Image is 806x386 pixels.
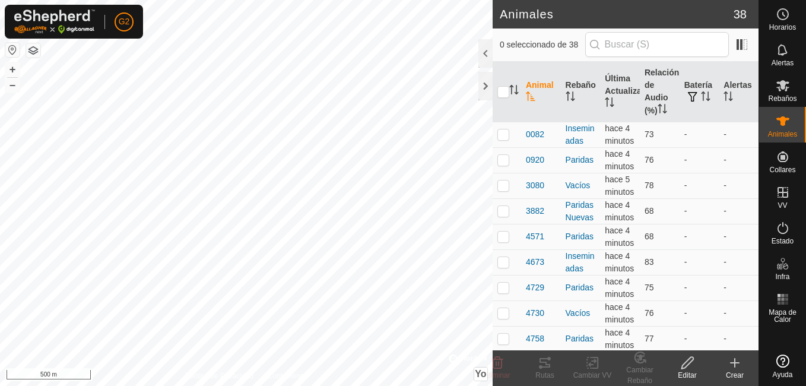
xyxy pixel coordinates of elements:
span: 14 oct 2025, 9:36 [605,277,634,299]
p-sorticon: Activar para ordenar [701,93,710,103]
font: Batería [684,80,712,90]
td: - [680,275,719,300]
font: Última Actualización [605,74,658,96]
span: VV [778,202,787,209]
div: Paridas [566,333,596,345]
input: Buscar (S) [585,32,729,57]
span: 83 [645,257,654,267]
td: - [680,198,719,224]
span: 14 oct 2025, 9:36 [605,251,634,273]
font: Alertas [724,80,751,90]
span: 4571 [526,230,544,243]
a: Ayuda [759,350,806,383]
span: 14 oct 2025, 9:37 [605,328,634,350]
span: 76 [645,155,654,164]
span: 77 [645,334,654,343]
span: Ayuda [773,371,793,378]
td: - [680,122,719,147]
div: Vacíos [566,307,596,319]
span: Eliminar [484,371,510,379]
a: Política de Privacidad [185,371,253,381]
td: - [680,173,719,198]
span: 0082 [526,128,544,141]
button: Restablecer Mapa [5,43,20,57]
td: - [680,224,719,249]
p-sorticon: Activar para ordenar [605,99,614,109]
td: - [719,198,759,224]
button: – [5,78,20,92]
span: 14 oct 2025, 9:36 [605,302,634,324]
span: 76 [645,308,654,318]
span: Alertas [772,59,794,67]
span: G2 [119,15,130,28]
button: Yo [474,368,487,381]
span: 68 [645,232,654,241]
div: Vacíos [566,179,596,192]
span: 68 [645,206,654,216]
button: Capas del Mapa [26,43,40,58]
span: Horarios [769,24,796,31]
span: Yo [475,369,486,379]
span: Infra [775,273,789,280]
p-sorticon: Activar para ordenar [724,93,733,103]
p-sorticon: Activar para ordenar [658,106,667,115]
td: - [719,275,759,300]
span: Estado [772,238,794,245]
span: 3080 [526,179,544,192]
span: 4729 [526,281,544,294]
h2: Animales [500,7,734,21]
div: Paridas [566,230,596,243]
a: Contáctenos [268,371,307,381]
span: 4730 [526,307,544,319]
p-sorticon: Activar para ordenar [526,93,535,103]
div: Paridas [566,281,596,294]
div: Inseminadas [566,250,596,275]
td: - [719,122,759,147]
span: Mapa de Calor [762,309,803,323]
td: - [680,147,719,173]
span: 0 seleccionado de 38 [500,39,585,51]
div: Crear [711,370,759,381]
td: - [680,300,719,326]
td: - [719,173,759,198]
button: + [5,62,20,77]
p-sorticon: Activar para ordenar [509,87,519,96]
span: Collares [769,166,795,173]
td: - [719,300,759,326]
td: - [719,224,759,249]
div: Cambiar VV [569,370,616,381]
span: Animales [768,131,797,138]
div: Paridas Nuevas [566,199,596,224]
td: - [680,326,719,352]
div: Paridas [566,154,596,166]
span: 75 [645,283,654,292]
span: 73 [645,129,654,139]
div: Cambiar Rebaño [616,365,664,386]
span: 4673 [526,256,544,268]
span: 0920 [526,154,544,166]
td: - [719,249,759,275]
span: 14 oct 2025, 9:36 [605,175,634,197]
img: Logo Gallagher [14,10,95,34]
font: Rebaño [566,80,596,90]
span: 3882 [526,205,544,217]
font: Animal [526,80,554,90]
span: 4758 [526,333,544,345]
span: 14 oct 2025, 9:36 [605,226,634,248]
div: Rutas [521,370,569,381]
span: 38 [734,5,747,23]
div: Inseminadas [566,122,596,147]
td: - [719,326,759,352]
font: Relación de Audio (%) [645,68,679,115]
div: Editar [664,370,711,381]
td: - [680,249,719,275]
span: 14 oct 2025, 9:36 [605,124,634,145]
span: Rebaños [768,95,797,102]
span: 78 [645,181,654,190]
p-sorticon: Activar para ordenar [566,93,575,103]
span: 14 oct 2025, 9:36 [605,149,634,171]
span: 14 oct 2025, 9:36 [605,200,634,222]
td: - [719,147,759,173]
